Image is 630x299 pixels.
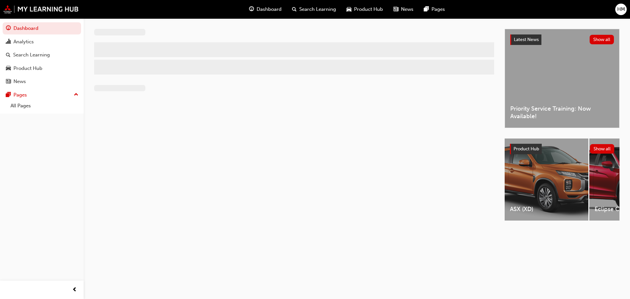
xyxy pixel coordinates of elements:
span: car-icon [346,5,351,13]
span: search-icon [6,52,10,58]
div: News [13,78,26,85]
span: news-icon [6,79,11,85]
span: guage-icon [6,26,11,32]
a: Dashboard [3,22,81,34]
div: Product Hub [13,65,42,72]
a: Latest NewsShow allPriority Service Training: Now Available! [505,29,619,128]
img: mmal [3,5,79,13]
div: Search Learning [13,51,50,59]
a: car-iconProduct Hub [341,3,388,16]
span: HM [617,6,625,13]
span: Search Learning [299,6,336,13]
span: Latest News [514,37,539,42]
span: car-icon [6,66,11,72]
a: Search Learning [3,49,81,61]
a: news-iconNews [388,3,419,16]
a: Product HubShow all [510,144,614,154]
button: Show all [590,144,615,154]
span: pages-icon [6,92,11,98]
a: Latest NewsShow all [510,34,614,45]
button: Pages [3,89,81,101]
a: ASX (XD) [505,139,588,221]
button: Show all [590,35,614,44]
span: up-icon [74,91,78,99]
span: prev-icon [72,286,77,294]
span: Priority Service Training: Now Available! [510,105,614,120]
a: Product Hub [3,62,81,75]
div: Pages [13,91,27,99]
button: DashboardAnalyticsSearch LearningProduct HubNews [3,21,81,89]
span: Pages [431,6,445,13]
button: HM [615,4,627,15]
span: pages-icon [424,5,429,13]
span: guage-icon [249,5,254,13]
a: News [3,75,81,88]
span: news-icon [393,5,398,13]
a: pages-iconPages [419,3,450,16]
span: ASX (XD) [510,205,583,213]
span: News [401,6,413,13]
a: search-iconSearch Learning [287,3,341,16]
a: guage-iconDashboard [244,3,287,16]
span: chart-icon [6,39,11,45]
div: Analytics [13,38,34,46]
a: All Pages [8,101,81,111]
a: Analytics [3,36,81,48]
span: Product Hub [354,6,383,13]
span: Dashboard [257,6,282,13]
span: Product Hub [514,146,539,152]
span: search-icon [292,5,297,13]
